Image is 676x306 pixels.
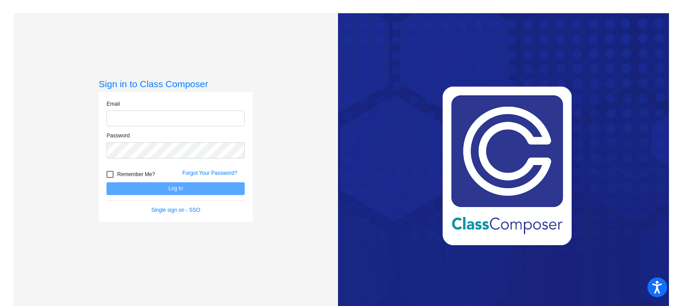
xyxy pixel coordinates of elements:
[99,78,253,89] h3: Sign in to Class Composer
[151,207,200,213] a: Single sign on - SSO
[107,132,130,140] label: Password
[107,100,120,108] label: Email
[182,170,237,176] a: Forgot Your Password?
[117,169,155,180] span: Remember Me?
[107,182,245,195] button: Log In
